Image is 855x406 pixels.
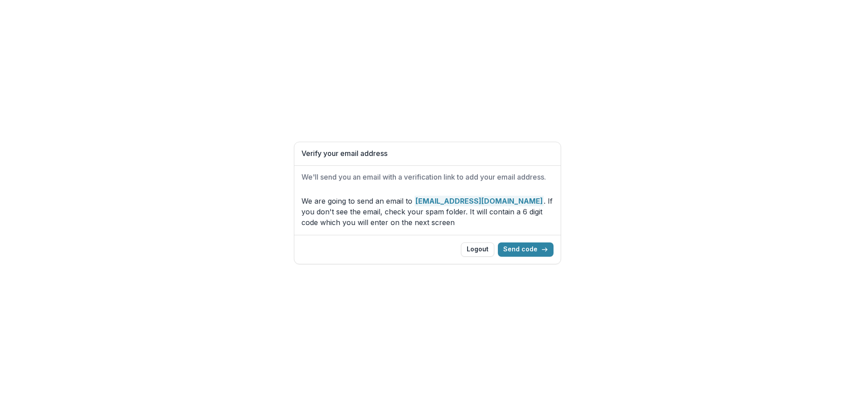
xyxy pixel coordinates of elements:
button: Logout [461,242,494,257]
strong: [EMAIL_ADDRESS][DOMAIN_NAME] [415,196,544,206]
p: We are going to send an email to . If you don't see the email, check your spam folder. It will co... [301,196,554,228]
h2: We'll send you an email with a verification link to add your email address. [301,173,554,181]
h1: Verify your email address [301,149,554,158]
button: Send code [498,242,554,257]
